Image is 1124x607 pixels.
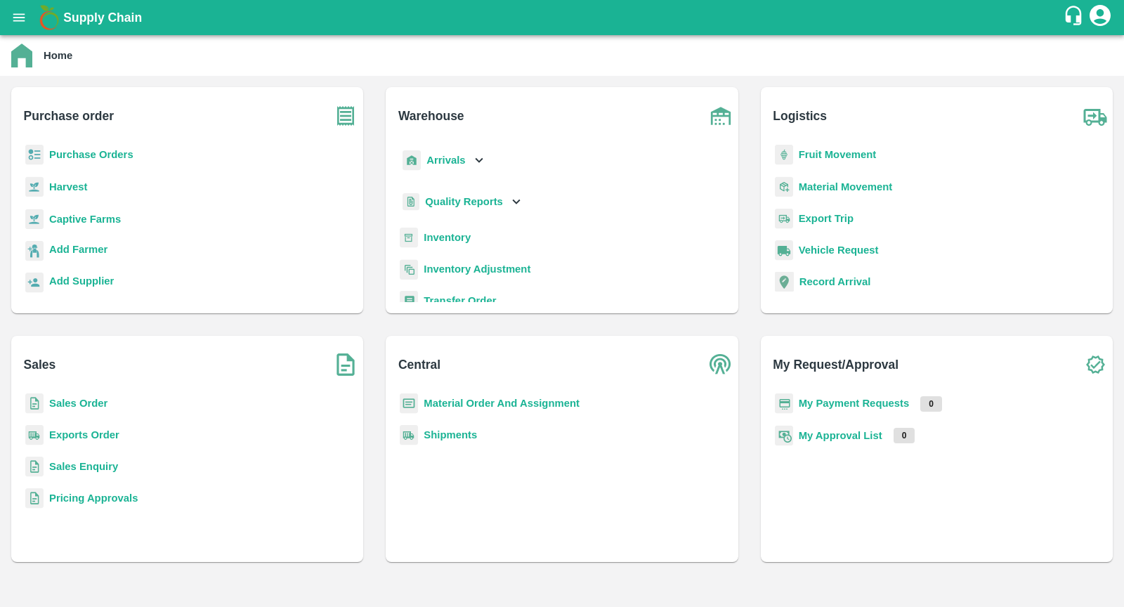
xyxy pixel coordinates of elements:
[44,50,72,61] b: Home
[49,242,107,261] a: Add Farmer
[1078,347,1113,382] img: check
[49,273,114,292] a: Add Supplier
[400,425,418,445] img: shipments
[400,228,418,248] img: whInventory
[425,196,503,207] b: Quality Reports
[1063,5,1087,30] div: customer-support
[25,457,44,477] img: sales
[400,188,524,216] div: Quality Reports
[25,273,44,293] img: supplier
[25,393,44,414] img: sales
[703,98,738,133] img: warehouse
[24,106,114,126] b: Purchase order
[49,214,121,225] a: Captive Farms
[400,145,487,176] div: Arrivals
[25,241,44,261] img: farmer
[703,347,738,382] img: central
[799,430,882,441] a: My Approval List
[799,181,893,192] a: Material Movement
[49,492,138,504] a: Pricing Approvals
[63,11,142,25] b: Supply Chain
[799,213,854,224] a: Export Trip
[25,488,44,509] img: sales
[49,181,87,192] a: Harvest
[400,393,418,414] img: centralMaterial
[773,355,898,374] b: My Request/Approval
[424,263,530,275] a: Inventory Adjustment
[35,4,63,32] img: logo
[403,193,419,211] img: qualityReport
[25,176,44,197] img: harvest
[49,398,107,409] a: Sales Order
[49,244,107,255] b: Add Farmer
[920,396,942,412] p: 0
[773,106,827,126] b: Logistics
[400,291,418,311] img: whTransfer
[775,176,793,197] img: material
[25,145,44,165] img: reciept
[400,259,418,280] img: inventory
[775,145,793,165] img: fruit
[775,209,793,229] img: delivery
[424,232,471,243] a: Inventory
[424,295,496,306] a: Transfer Order
[63,8,1063,27] a: Supply Chain
[3,1,35,34] button: open drawer
[328,347,363,382] img: soSales
[799,149,877,160] a: Fruit Movement
[775,240,793,261] img: vehicle
[49,149,133,160] a: Purchase Orders
[775,393,793,414] img: payment
[775,425,793,446] img: approval
[24,355,56,374] b: Sales
[398,355,440,374] b: Central
[426,155,465,166] b: Arrivals
[799,244,879,256] a: Vehicle Request
[403,150,421,171] img: whArrival
[799,276,871,287] a: Record Arrival
[775,272,794,292] img: recordArrival
[1087,3,1113,32] div: account of current user
[328,98,363,133] img: purchase
[49,275,114,287] b: Add Supplier
[894,428,915,443] p: 0
[424,429,477,440] a: Shipments
[25,209,44,230] img: harvest
[799,398,910,409] a: My Payment Requests
[49,429,119,440] a: Exports Order
[11,44,32,67] img: home
[25,425,44,445] img: shipments
[398,106,464,126] b: Warehouse
[1078,98,1113,133] img: truck
[49,461,118,472] a: Sales Enquiry
[424,398,580,409] a: Material Order And Assignment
